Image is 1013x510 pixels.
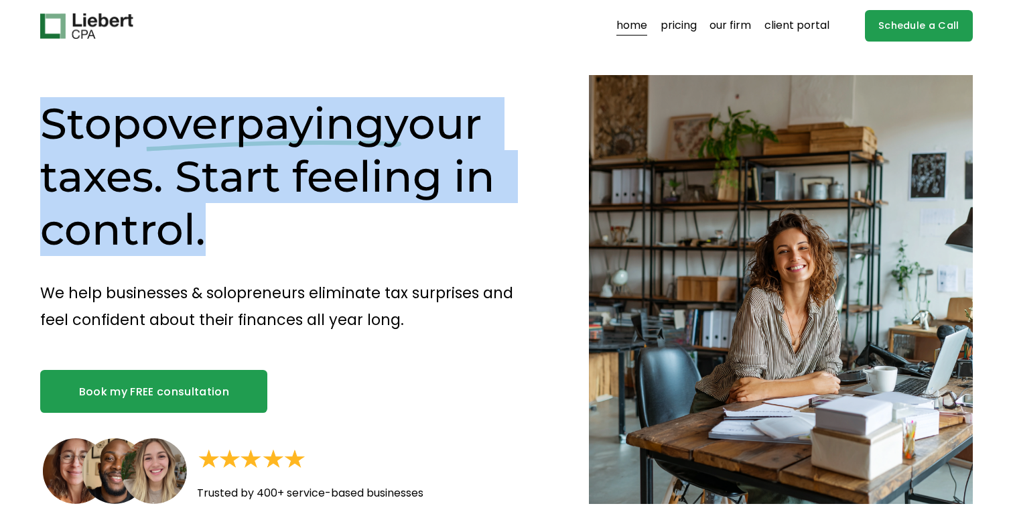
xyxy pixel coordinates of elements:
a: client portal [764,15,829,37]
p: We help businesses & solopreneurs eliminate tax surprises and feel confident about their finances... [40,279,541,334]
a: pricing [661,15,697,37]
h1: Stop your taxes. Start feeling in control. [40,97,541,256]
a: Schedule a Call [865,10,973,42]
a: Book my FREE consultation [40,370,267,413]
a: our firm [710,15,751,37]
a: home [616,15,647,37]
span: overpaying [141,97,385,149]
img: Liebert CPA [40,13,133,39]
p: Trusted by 400+ service-based businesses [197,484,502,503]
